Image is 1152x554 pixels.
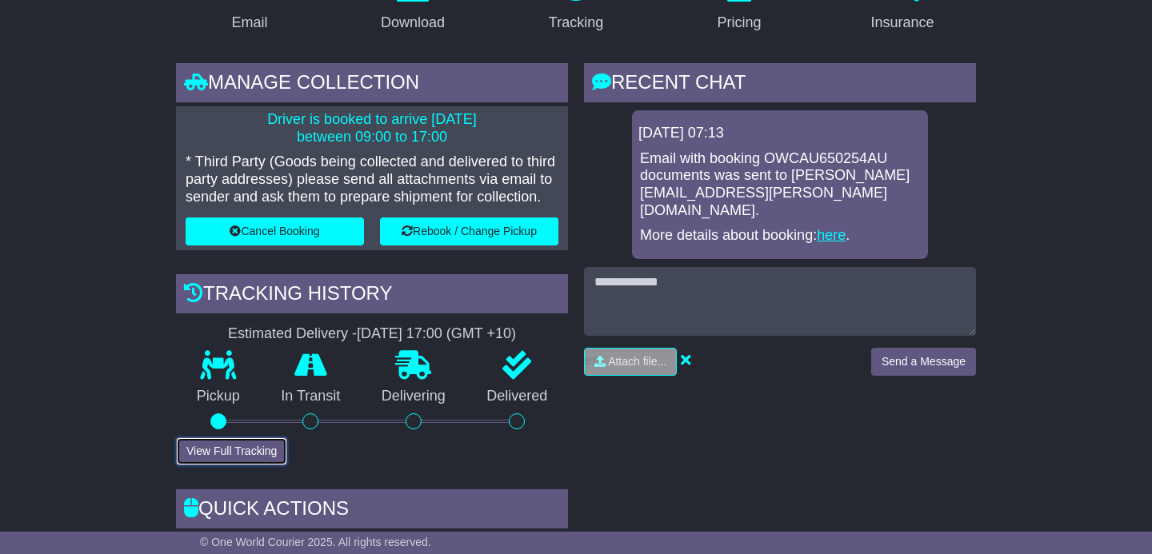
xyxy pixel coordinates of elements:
[261,388,362,405] p: In Transit
[640,150,920,219] p: Email with booking OWCAU650254AU documents was sent to [PERSON_NAME][EMAIL_ADDRESS][PERSON_NAME][...
[176,325,568,343] div: Estimated Delivery -
[466,388,569,405] p: Delivered
[870,12,934,34] div: Insurance
[380,217,558,245] button: Rebook / Change Pickup
[186,217,364,245] button: Cancel Booking
[584,63,976,106] div: RECENT CHAT
[871,348,976,376] button: Send a Message
[186,111,558,145] p: Driver is booked to arrive [DATE] between 09:00 to 17:00
[186,153,558,205] p: * Third Party (Goods being collected and delivered to third party addresses) please send all atta...
[549,12,603,34] div: Tracking
[231,12,267,34] div: Email
[640,227,920,245] p: More details about booking: .
[361,388,466,405] p: Delivering
[176,489,568,532] div: Quick Actions
[381,12,445,34] div: Download
[638,125,922,142] div: [DATE] 07:13
[200,536,431,548] span: © One World Courier 2025. All rights reserved.
[176,63,568,106] div: Manage collection
[817,227,846,243] a: here
[176,437,287,465] button: View Full Tracking
[717,12,761,34] div: Pricing
[176,388,261,405] p: Pickup
[357,325,516,343] div: [DATE] 17:00 (GMT +10)
[176,274,568,317] div: Tracking history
